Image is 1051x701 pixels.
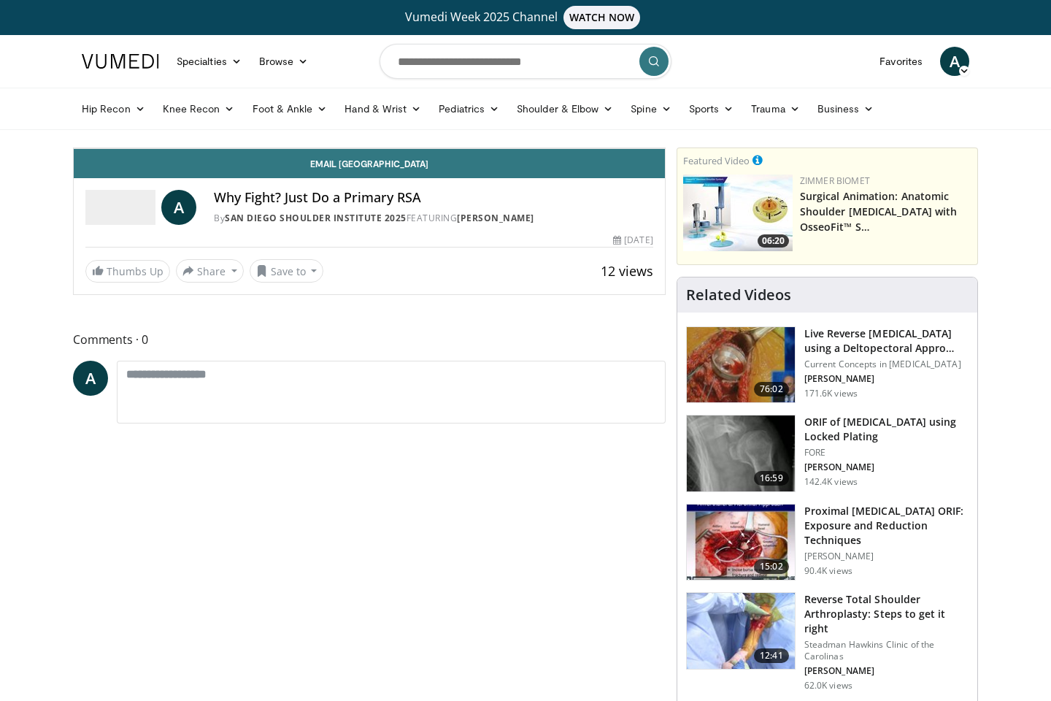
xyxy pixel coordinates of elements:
[804,359,969,370] p: Current Concepts in [MEDICAL_DATA]
[804,388,858,399] p: 171.6K views
[687,593,795,669] img: 326034_0000_1.png.150x105_q85_crop-smart_upscale.jpg
[73,330,666,349] span: Comments 0
[154,94,244,123] a: Knee Recon
[804,680,852,692] p: 62.0K views
[804,476,858,488] p: 142.4K views
[250,47,317,76] a: Browse
[601,262,653,280] span: 12 views
[85,190,155,225] img: San Diego Shoulder Institute 2025
[804,461,969,473] p: [PERSON_NAME]
[508,94,622,123] a: Shoulder & Elbow
[754,382,789,397] span: 76:02
[176,259,244,283] button: Share
[804,639,969,662] p: Steadman Hawkins Clinic of the Carolinas
[686,415,969,492] a: 16:59 ORIF of [MEDICAL_DATA] using Locked Plating FORE [PERSON_NAME] 142.4K views
[622,94,680,123] a: Spine
[74,149,665,178] a: Email [GEOGRAPHIC_DATA]
[244,94,336,123] a: Foot & Ankle
[73,94,154,123] a: Hip Recon
[336,94,430,123] a: Hand & Wrist
[161,190,196,225] a: A
[225,212,407,224] a: San Diego Shoulder Institute 2025
[168,47,250,76] a: Specialties
[758,234,789,248] span: 06:20
[687,505,795,581] img: gardener_hum_1.png.150x105_q85_crop-smart_upscale.jpg
[84,6,967,29] a: Vumedi Week 2025 ChannelWATCH NOW
[804,373,969,385] p: [PERSON_NAME]
[687,327,795,403] img: 684033_3.png.150x105_q85_crop-smart_upscale.jpg
[804,565,852,577] p: 90.4K views
[871,47,931,76] a: Favorites
[563,6,641,29] span: WATCH NOW
[754,648,789,663] span: 12:41
[73,361,108,396] a: A
[804,447,969,459] p: FORE
[804,592,969,636] h3: Reverse Total Shoulder Arthroplasty: Steps to get it right
[800,175,870,187] a: Zimmer Biomet
[800,189,958,234] a: Surgical Animation: Anatomic Shoulder [MEDICAL_DATA] with OsseoFit™ S…
[804,326,969,356] h3: Live Reverse [MEDICAL_DATA] using a Deltopectoral Appro…
[686,592,969,692] a: 12:41 Reverse Total Shoulder Arthroplasty: Steps to get it right Steadman Hawkins Clinic of the C...
[380,44,671,79] input: Search topics, interventions
[687,415,795,491] img: Mighell_-_Locked_Plating_for_Proximal_Humerus_Fx_100008672_2.jpg.150x105_q85_crop-smart_upscale.jpg
[683,175,793,251] img: 84e7f812-2061-4fff-86f6-cdff29f66ef4.150x105_q85_crop-smart_upscale.jpg
[804,551,969,562] p: [PERSON_NAME]
[214,190,653,206] h4: Why Fight? Just Do a Primary RSA
[686,504,969,581] a: 15:02 Proximal [MEDICAL_DATA] ORIF: Exposure and Reduction Techniques [PERSON_NAME] 90.4K views
[742,94,809,123] a: Trauma
[214,212,653,225] div: By FEATURING
[804,504,969,548] h3: Proximal [MEDICAL_DATA] ORIF: Exposure and Reduction Techniques
[74,148,665,149] video-js: Video Player
[809,94,883,123] a: Business
[250,259,324,283] button: Save to
[754,471,789,486] span: 16:59
[680,94,743,123] a: Sports
[613,234,652,247] div: [DATE]
[804,665,969,677] p: [PERSON_NAME]
[683,175,793,251] a: 06:20
[686,326,969,404] a: 76:02 Live Reverse [MEDICAL_DATA] using a Deltopectoral Appro… Current Concepts in [MEDICAL_DATA]...
[430,94,508,123] a: Pediatrics
[804,415,969,444] h3: ORIF of [MEDICAL_DATA] using Locked Plating
[686,286,791,304] h4: Related Videos
[754,559,789,574] span: 15:02
[82,54,159,69] img: VuMedi Logo
[940,47,969,76] a: A
[457,212,534,224] a: [PERSON_NAME]
[85,260,170,283] a: Thumbs Up
[683,154,750,167] small: Featured Video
